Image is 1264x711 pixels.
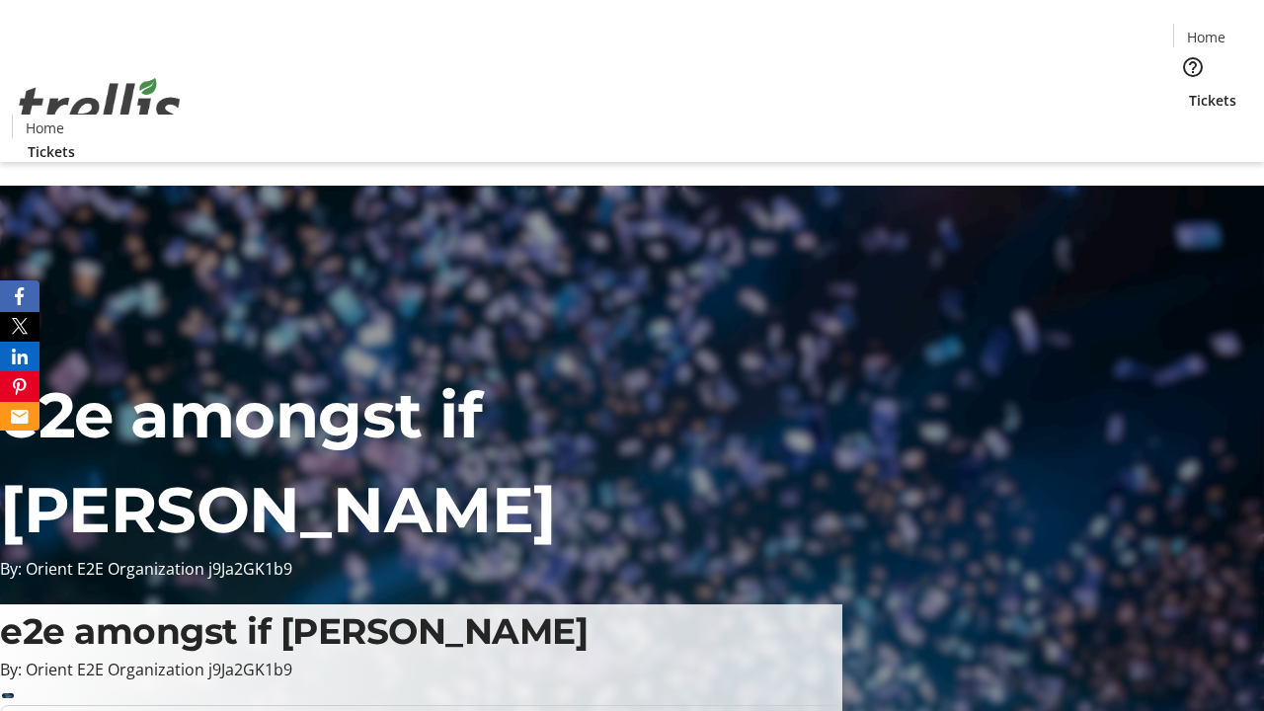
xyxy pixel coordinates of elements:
[1189,90,1236,111] span: Tickets
[12,141,91,162] a: Tickets
[26,118,64,138] span: Home
[1173,90,1252,111] a: Tickets
[1173,47,1213,87] button: Help
[12,56,188,155] img: Orient E2E Organization j9Ja2GK1b9's Logo
[13,118,76,138] a: Home
[28,141,75,162] span: Tickets
[1187,27,1225,47] span: Home
[1173,111,1213,150] button: Cart
[1174,27,1237,47] a: Home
